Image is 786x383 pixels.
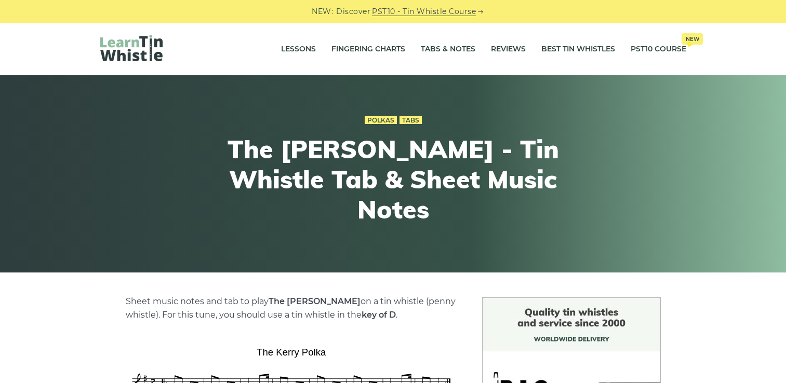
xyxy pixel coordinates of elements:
[362,310,396,320] strong: key of D
[100,35,163,61] img: LearnTinWhistle.com
[682,33,703,45] span: New
[281,36,316,62] a: Lessons
[541,36,615,62] a: Best Tin Whistles
[421,36,475,62] a: Tabs & Notes
[491,36,526,62] a: Reviews
[202,134,584,224] h1: The [PERSON_NAME] - Tin Whistle Tab & Sheet Music Notes
[631,36,686,62] a: PST10 CourseNew
[399,116,422,125] a: Tabs
[269,296,361,306] strong: The [PERSON_NAME]
[365,116,397,125] a: Polkas
[331,36,405,62] a: Fingering Charts
[126,295,457,322] p: Sheet music notes and tab to play on a tin whistle (penny whistle). For this tune, you should use...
